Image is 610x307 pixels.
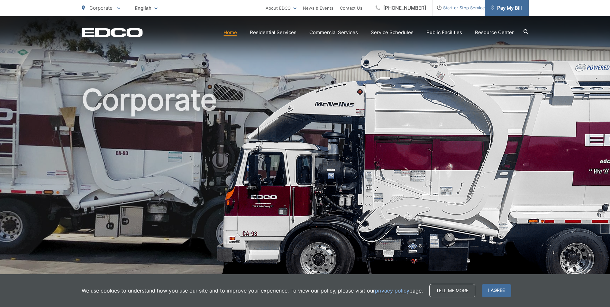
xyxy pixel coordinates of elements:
[491,4,522,12] span: Pay My Bill
[303,4,333,12] a: News & Events
[130,3,162,14] span: English
[309,29,358,36] a: Commercial Services
[371,29,414,36] a: Service Schedules
[250,29,296,36] a: Residential Services
[429,284,475,297] a: Tell me more
[426,29,462,36] a: Public Facilities
[482,284,511,297] span: I agree
[82,28,143,37] a: EDCD logo. Return to the homepage.
[82,287,423,294] p: We use cookies to understand how you use our site and to improve your experience. To view our pol...
[266,4,296,12] a: About EDCO
[375,287,409,294] a: privacy policy
[340,4,362,12] a: Contact Us
[475,29,514,36] a: Resource Center
[89,5,113,11] span: Corporate
[82,84,529,287] h1: Corporate
[223,29,237,36] a: Home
